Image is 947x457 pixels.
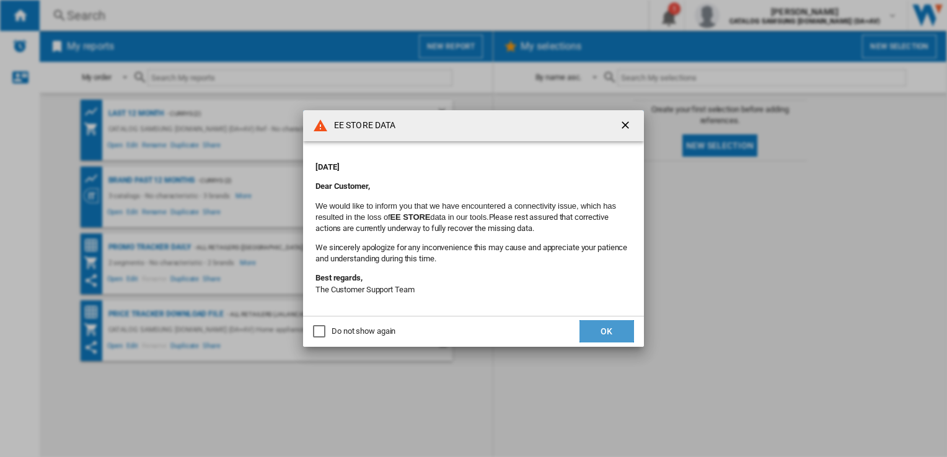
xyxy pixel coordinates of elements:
[390,212,431,222] b: EE STORE
[579,320,634,342] button: OK
[315,181,370,191] strong: Dear Customer,
[315,201,632,235] p: Please rest assured that corrective actions are currently underway to fully recover the missing d...
[315,201,616,222] font: We would like to inform you that we have encountered a connectivity issue, which has resulted in ...
[313,326,395,337] md-checkbox: Do not show again
[619,119,634,134] ng-md-icon: getI18NText('BUTTONS.CLOSE_DIALOG')
[315,272,632,295] p: The Customer Support Team
[430,212,488,222] font: data in our tools.
[614,113,639,138] button: getI18NText('BUTTONS.CLOSE_DIALOG')
[315,162,339,172] strong: [DATE]
[332,326,395,337] div: Do not show again
[328,120,395,132] h4: EE STORE DATA
[315,273,363,282] strong: Best regards,
[303,110,644,347] md-dialog: EE STORE ...
[315,242,632,264] p: We sincerely apologize for any inconvenience this may cause and appreciate your patience and unde...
